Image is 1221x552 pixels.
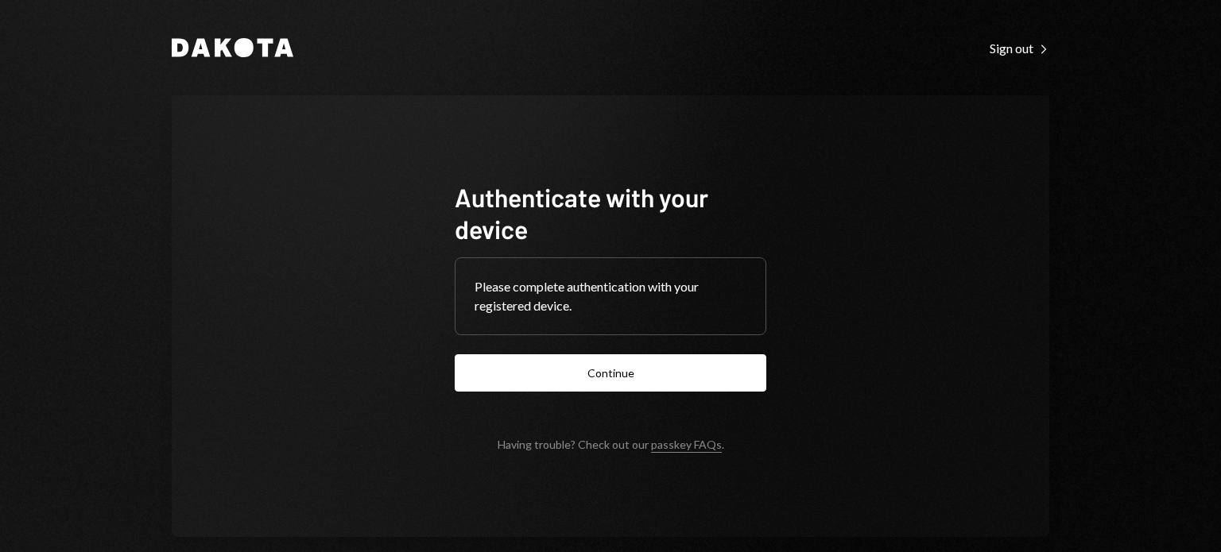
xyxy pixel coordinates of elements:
[498,438,724,451] div: Having trouble? Check out our .
[455,354,766,392] button: Continue
[990,39,1049,56] a: Sign out
[475,277,746,315] div: Please complete authentication with your registered device.
[990,41,1049,56] div: Sign out
[455,181,766,245] h1: Authenticate with your device
[651,438,722,453] a: passkey FAQs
